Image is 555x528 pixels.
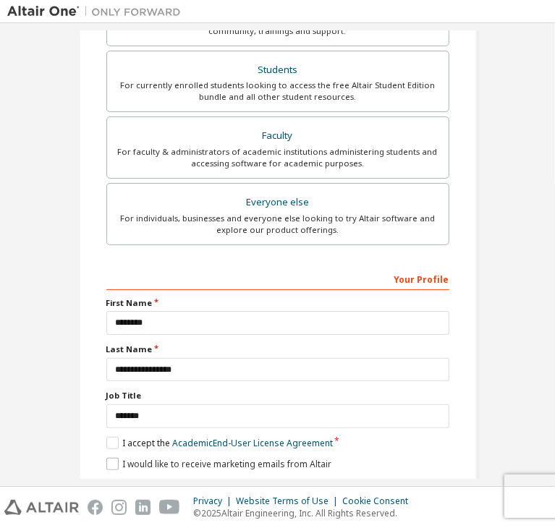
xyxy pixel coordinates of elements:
p: © 2025 Altair Engineering, Inc. All Rights Reserved. [193,507,417,519]
label: Last Name [106,344,449,355]
div: Everyone else [116,192,440,213]
div: For currently enrolled students looking to access the free Altair Student Edition bundle and all ... [116,80,440,103]
img: instagram.svg [111,500,127,515]
div: You need to provide your academic email [106,479,449,501]
img: youtube.svg [159,500,180,515]
a: Academic End-User License Agreement [172,437,333,449]
label: Job Title [106,390,449,401]
div: Cookie Consent [342,495,417,507]
img: facebook.svg [88,500,103,515]
div: Your Profile [106,267,449,290]
div: For individuals, businesses and everyone else looking to try Altair software and explore our prod... [116,213,440,236]
label: First Name [106,297,449,309]
div: Privacy [193,495,236,507]
div: Students [116,60,440,80]
div: Faculty [116,126,440,146]
label: I would like to receive marketing emails from Altair [106,458,331,470]
img: altair_logo.svg [4,500,79,515]
img: Altair One [7,4,188,19]
div: For faculty & administrators of academic institutions administering students and accessing softwa... [116,146,440,169]
label: I accept the [106,437,333,449]
img: linkedin.svg [135,500,151,515]
div: Website Terms of Use [236,495,342,507]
